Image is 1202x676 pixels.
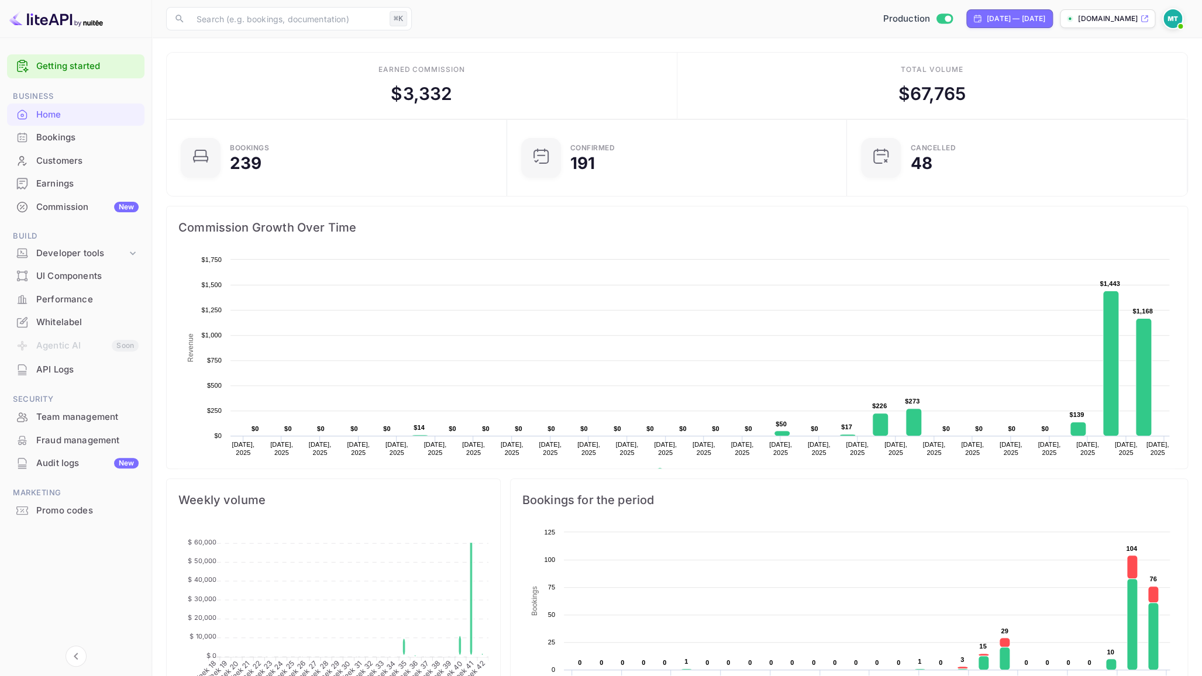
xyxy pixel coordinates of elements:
div: Earnings [36,177,139,191]
span: Marketing [7,487,144,499]
div: Home [36,108,139,122]
text: $0 [350,425,358,432]
div: 239 [230,155,261,171]
span: Business [7,90,144,103]
text: Bookings [530,586,538,616]
text: 3 [960,656,964,663]
div: Customers [7,150,144,173]
div: Performance [36,293,139,306]
text: $0 [811,425,818,432]
text: [DATE], 2025 [539,441,562,456]
a: Performance [7,288,144,310]
text: [DATE], 2025 [654,441,677,456]
div: API Logs [7,358,144,381]
text: [DATE], 2025 [232,441,254,456]
text: $1,750 [201,256,222,263]
a: Customers [7,150,144,171]
text: [DATE], 2025 [922,441,945,456]
text: 1 [918,658,921,665]
text: $0 [317,425,325,432]
div: Commission [36,201,139,214]
text: 0 [875,659,879,666]
div: Audit logsNew [7,452,144,475]
text: $273 [905,398,919,405]
div: Bookings [7,126,144,149]
text: $1,000 [201,332,222,339]
text: 0 [790,659,794,666]
text: [DATE], 2025 [423,441,446,456]
text: [DATE], 2025 [309,441,332,456]
tspan: $ 0 [206,651,216,659]
text: 0 [551,666,554,673]
span: Bookings for the period [522,491,1176,509]
text: $50 [776,420,787,427]
div: Switch to Sandbox mode [878,12,957,26]
text: $0 [482,425,490,432]
div: Earnings [7,173,144,195]
text: $17 [841,423,852,430]
img: LiteAPI logo [9,9,103,28]
text: [DATE], 2025 [1114,441,1137,456]
text: $0 [745,425,752,432]
text: $1,443 [1100,280,1120,287]
div: Developer tools [7,243,144,264]
div: $ 3,332 [391,81,452,107]
text: [DATE], 2025 [462,441,485,456]
div: CommissionNew [7,196,144,219]
text: 0 [1024,659,1028,666]
div: 191 [570,155,595,171]
text: 104 [1126,545,1138,552]
text: [DATE], 2025 [347,441,370,456]
text: 25 [547,639,555,646]
text: $500 [207,382,222,389]
text: 0 [578,659,581,666]
text: [DATE], 2025 [385,441,408,456]
text: 0 [854,659,857,666]
text: $1,500 [201,281,222,288]
text: $0 [1008,425,1015,432]
div: $ 67,765 [898,81,966,107]
text: $0 [449,425,456,432]
text: [DATE], 2025 [616,441,639,456]
a: API Logs [7,358,144,380]
text: 75 [547,584,555,591]
text: $0 [1041,425,1049,432]
tspan: $ 20,000 [188,613,216,622]
text: Revenue [187,333,195,362]
div: Customers [36,154,139,168]
text: [DATE], 2025 [693,441,715,456]
div: Audit logs [36,457,139,470]
tspan: $ 40,000 [188,575,216,584]
div: Team management [36,411,139,424]
text: 0 [1045,659,1049,666]
text: [DATE], 2025 [961,441,984,456]
text: [DATE], 2025 [731,441,753,456]
text: $0 [383,425,391,432]
text: 0 [769,659,773,666]
text: 0 [600,659,603,666]
div: API Logs [36,363,139,377]
span: Security [7,393,144,406]
a: Bookings [7,126,144,148]
a: Audit logsNew [7,452,144,474]
text: 0 [1066,659,1070,666]
text: 0 [726,659,730,666]
div: Confirmed [570,144,615,151]
text: 125 [544,529,555,536]
text: $14 [414,424,425,431]
div: Fraud management [36,434,139,447]
a: UI Components [7,265,144,287]
a: Team management [7,406,144,427]
text: 0 [621,659,624,666]
span: Production [883,12,930,26]
div: Performance [7,288,144,311]
text: 0 [705,659,709,666]
div: Developer tools [36,247,127,260]
text: $0 [679,425,687,432]
span: Build [7,230,144,243]
text: 29 [1001,627,1008,634]
div: New [114,202,139,212]
text: 1 [684,658,688,665]
text: 100 [544,556,555,563]
text: $750 [207,357,222,364]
